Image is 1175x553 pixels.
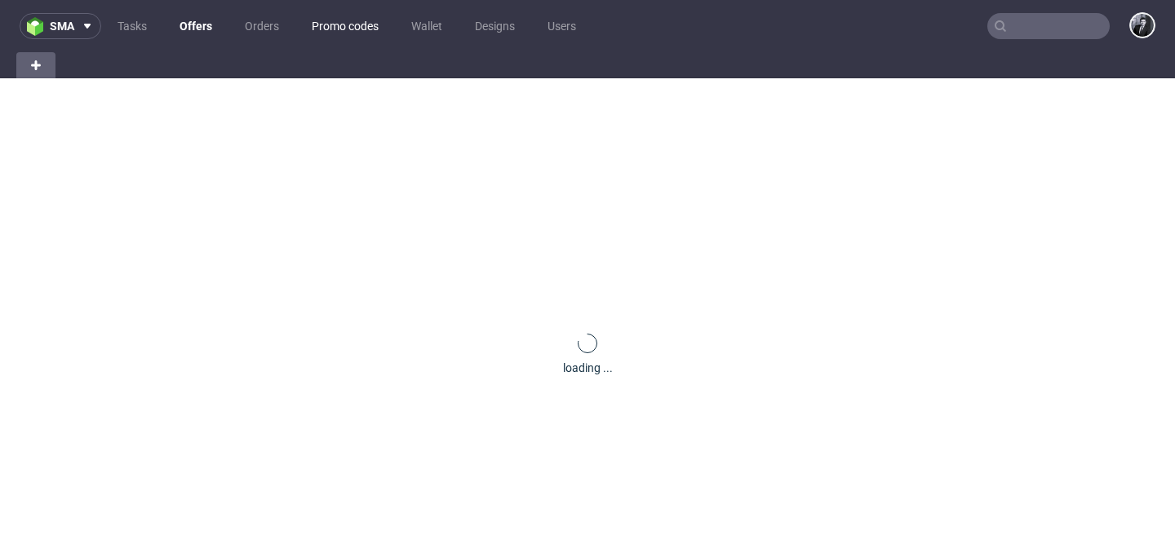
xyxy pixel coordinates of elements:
[563,360,613,376] div: loading ...
[50,20,74,32] span: sma
[538,13,586,39] a: Users
[401,13,452,39] a: Wallet
[1131,14,1154,37] img: Philippe Dubuy
[235,13,289,39] a: Orders
[108,13,157,39] a: Tasks
[170,13,222,39] a: Offers
[27,17,50,36] img: logo
[20,13,101,39] button: sma
[465,13,525,39] a: Designs
[302,13,388,39] a: Promo codes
